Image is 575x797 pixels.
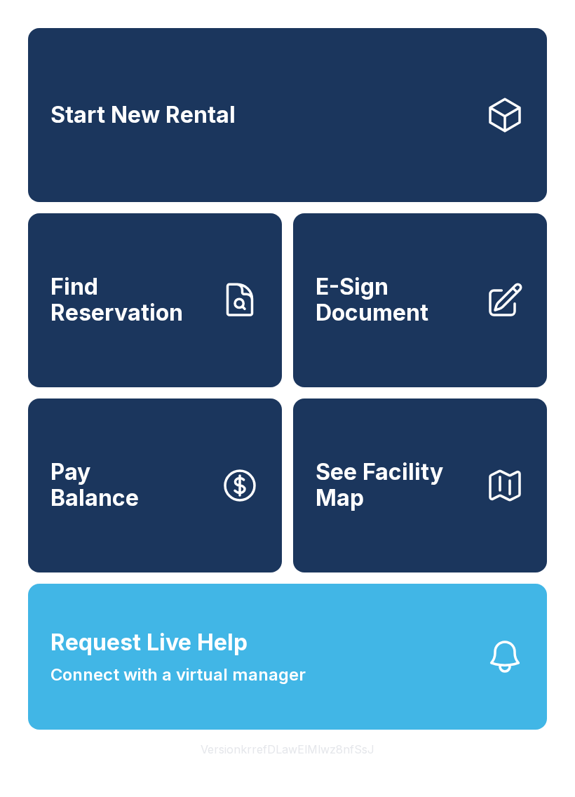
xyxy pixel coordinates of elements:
button: PayBalance [28,398,282,572]
a: E-Sign Document [293,213,547,387]
span: Pay Balance [50,460,139,511]
span: Find Reservation [50,274,209,326]
span: See Facility Map [316,460,474,511]
button: See Facility Map [293,398,547,572]
span: Request Live Help [50,626,248,659]
span: E-Sign Document [316,274,474,326]
a: Find Reservation [28,213,282,387]
a: Start New Rental [28,28,547,202]
span: Connect with a virtual manager [50,662,306,688]
button: Request Live HelpConnect with a virtual manager [28,584,547,730]
button: VersionkrrefDLawElMlwz8nfSsJ [189,730,386,769]
span: Start New Rental [50,102,236,128]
